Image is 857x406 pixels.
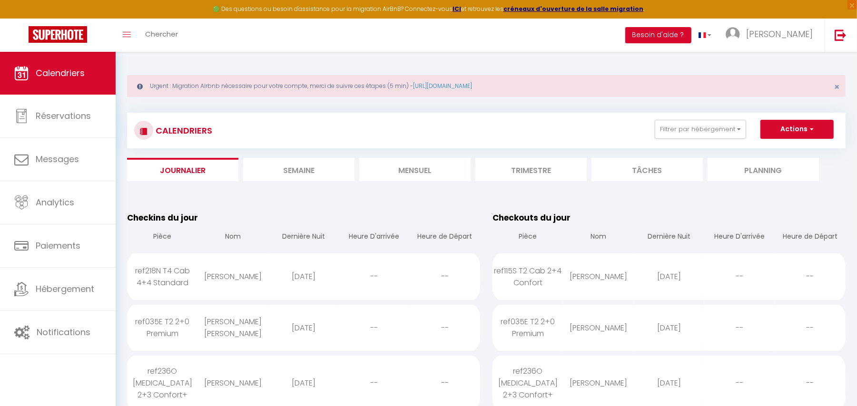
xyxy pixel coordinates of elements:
[503,5,643,13] a: créneaux d'ouverture de la salle migration
[726,27,740,41] img: ...
[746,28,813,40] span: [PERSON_NAME]
[655,120,746,139] button: Filtrer par hébergement
[268,312,339,343] div: [DATE]
[704,312,775,343] div: --
[339,367,409,398] div: --
[410,312,480,343] div: --
[775,312,846,343] div: --
[493,306,563,349] div: ref035E T2 2+0 Premium
[493,255,563,298] div: ref115S T2 Cab 2+4 Confort
[138,19,185,52] a: Chercher
[197,261,268,292] div: [PERSON_NAME]
[197,224,268,251] th: Nom
[563,312,634,343] div: [PERSON_NAME]
[153,120,212,141] h3: CALENDRIERS
[127,306,197,349] div: ref035E T2 2+0 Premium
[8,4,36,32] button: Ouvrir le widget de chat LiveChat
[834,83,839,91] button: Close
[127,75,846,97] div: Urgent : Migration Airbnb nécessaire pour votre compte, merci de suivre ces étapes (5 min) -
[493,224,563,251] th: Pièce
[339,261,409,292] div: --
[268,261,339,292] div: [DATE]
[127,212,198,223] span: Checkins du jour
[410,261,480,292] div: --
[708,158,819,181] li: Planning
[634,312,704,343] div: [DATE]
[268,224,339,251] th: Dernière Nuit
[339,224,409,251] th: Heure D'arrivée
[36,67,85,79] span: Calendriers
[704,261,775,292] div: --
[453,5,461,13] a: ICI
[268,367,339,398] div: [DATE]
[127,255,197,298] div: ref218N T4 Cab 4+4 Standard
[760,120,834,139] button: Actions
[834,81,839,93] span: ×
[243,158,355,181] li: Semaine
[410,224,480,251] th: Heure de Départ
[493,212,571,223] span: Checkouts du jour
[36,110,91,122] span: Réservations
[339,312,409,343] div: --
[145,29,178,39] span: Chercher
[197,367,268,398] div: [PERSON_NAME]
[775,261,846,292] div: --
[775,224,846,251] th: Heure de Départ
[36,196,74,208] span: Analytics
[410,367,480,398] div: --
[359,158,471,181] li: Mensuel
[563,224,634,251] th: Nom
[29,26,87,43] img: Super Booking
[634,224,704,251] th: Dernière Nuit
[413,82,472,90] a: [URL][DOMAIN_NAME]
[634,367,704,398] div: [DATE]
[719,19,825,52] a: ... [PERSON_NAME]
[704,367,775,398] div: --
[835,29,847,41] img: logout
[197,306,268,349] div: [PERSON_NAME] [PERSON_NAME]
[37,326,90,338] span: Notifications
[563,261,634,292] div: [PERSON_NAME]
[634,261,704,292] div: [DATE]
[127,224,197,251] th: Pièce
[127,158,238,181] li: Journalier
[36,153,79,165] span: Messages
[625,27,691,43] button: Besoin d'aide ?
[36,240,80,251] span: Paiements
[563,367,634,398] div: [PERSON_NAME]
[704,224,775,251] th: Heure D'arrivée
[36,283,94,295] span: Hébergement
[775,367,846,398] div: --
[591,158,703,181] li: Tâches
[475,158,587,181] li: Trimestre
